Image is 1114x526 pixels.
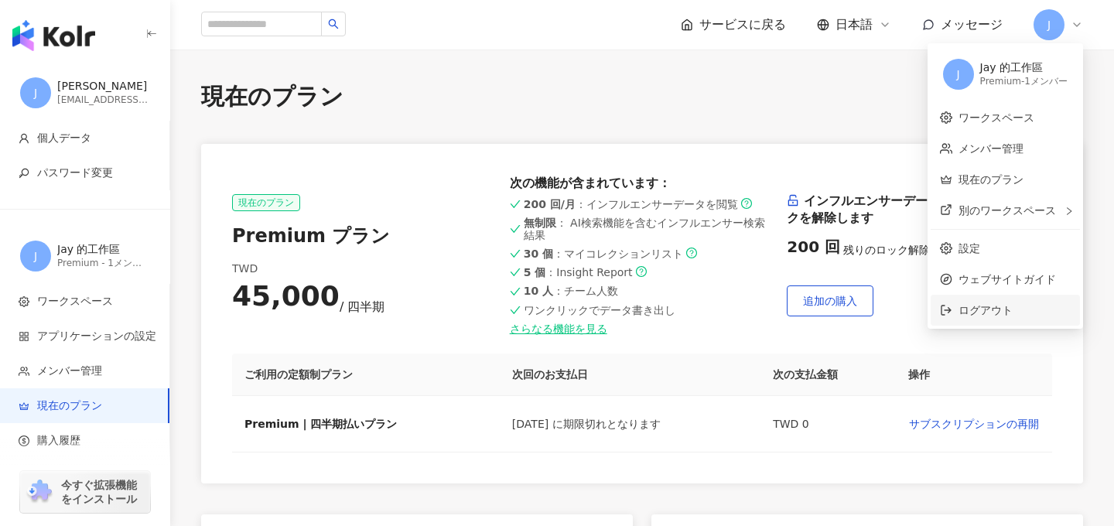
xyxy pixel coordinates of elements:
[1064,207,1074,216] span: right
[19,133,29,144] span: user
[959,204,1056,217] span: 別のワークスペース
[980,75,1068,88] div: Premium - 1メンバー
[37,364,102,379] span: メンバー管理
[500,354,760,396] th: 次回のお支払日
[941,17,1003,32] span: メッセージ
[636,266,647,277] span: question-circle
[201,80,1083,113] div: 現在のプラン
[524,266,633,278] span: ：Insight Report
[959,271,1071,288] span: ウェブサイトガイド
[57,79,150,94] div: [PERSON_NAME]
[1047,16,1051,33] span: J
[510,175,775,192] div: 次の機能が含まれています ：
[699,16,786,33] span: サービスに戻る
[524,248,683,260] span: ：マイコレクションリスト
[328,19,339,29] span: search
[57,94,150,107] div: [EMAIL_ADDRESS][PERSON_NAME]
[803,295,857,307] span: 追加の購入
[896,354,1052,396] th: 操作
[232,194,300,211] span: 現在のプラン
[787,236,840,258] div: 200 回
[959,173,1023,186] a: 現在のプラン
[57,242,150,258] div: Jay 的工作區
[232,224,497,250] div: Premium プラン
[681,16,786,33] a: サービスに戻る
[510,285,521,297] span: check
[232,261,497,277] div: TWD
[37,294,113,309] span: ワークスペース
[524,304,675,316] span: ワンクリックでデータ書き出し
[524,285,553,297] strong: 10 人
[510,217,521,241] span: check
[510,266,521,278] span: check
[524,198,738,210] span: ：インフルエンサーデータを閲覧
[12,20,95,51] img: logo
[232,277,340,316] div: 45,000
[340,299,384,316] div: / 四半期
[524,217,556,229] strong: 無制限
[20,471,150,513] a: chrome extension今すぐ拡張機能をインストール
[37,329,156,344] span: アプリケーションの設定
[61,478,145,506] span: 今すぐ拡張機能をインストール
[34,84,37,101] span: J
[524,266,546,278] strong: 5 個
[908,408,1040,439] button: サブスクリプションの再開
[959,242,980,254] a: 設定
[787,194,799,207] span: unlock
[510,198,521,210] span: check
[524,248,553,260] strong: 30 個
[500,396,760,453] td: [DATE] に期限切れとなります
[909,418,1039,430] span: サブスクリプションの再開
[741,198,752,209] span: question-circle
[25,480,54,504] img: chrome extension
[686,248,697,258] span: question-circle
[524,285,618,297] span: ：チーム人数
[232,354,500,396] th: ご利用の定額制プラン
[37,131,91,146] span: 個人データ
[760,396,896,453] td: TWD 0
[959,304,1013,316] span: ログアウト
[19,435,29,446] span: dollar
[760,354,896,396] th: 次の支払金額
[957,66,960,83] span: J
[510,304,521,316] span: check
[37,433,80,449] span: 購入履歴
[959,142,1023,155] a: メンバー管理
[959,111,1034,124] a: ワークスペース
[510,323,775,335] a: さらなる機能を見る
[57,257,150,270] div: Premium - 1メンバー
[787,193,1052,227] h6: インフルエンサーデータプロファイルのロックを解除します
[835,16,873,33] span: 日本語
[787,236,1052,258] div: 残りのロック解除クォータ
[524,198,576,210] strong: 200 回/月
[37,166,113,181] span: パスワード変更
[34,248,37,265] span: J
[244,415,487,432] div: Premium | 四半期払いプラン
[19,168,29,179] span: key
[19,331,29,342] span: appstore
[787,285,873,316] button: 追加の購入
[524,217,775,241] span: ： AI検索機能を含むインフルエンサー検索結果
[510,248,521,260] span: check
[980,60,1068,76] div: Jay 的工作區
[37,398,102,414] span: 現在のプラン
